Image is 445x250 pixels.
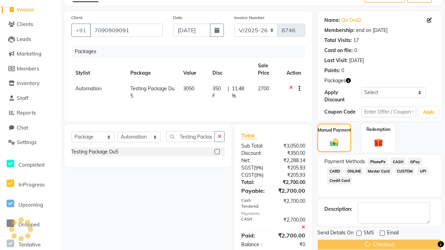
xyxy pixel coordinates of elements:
th: Package [126,58,179,81]
a: Invoice [2,6,59,14]
a: Clients [2,20,59,28]
span: | [228,85,229,100]
div: 0 [354,47,357,54]
div: 17 [353,37,359,44]
div: Discount: [236,150,273,157]
a: Leads [2,35,59,43]
div: ₹2,288.14 [273,157,310,164]
img: _gift.svg [371,137,386,148]
span: CARD [327,167,342,175]
div: ₹205.93 [273,164,310,172]
div: Payable: [236,186,273,195]
span: CGST [241,172,254,178]
span: Settings [17,139,37,145]
span: Master Card [366,167,392,175]
div: Cash Tendered: [236,198,273,209]
div: Coupon Code [324,108,361,116]
label: Invoice Number [234,15,265,21]
input: Enter Offer / Coupon Code [361,107,416,117]
div: Card on file: [324,47,353,54]
div: ₹2,700.00 [273,231,310,240]
a: Staff [2,94,59,102]
div: end on [DATE] [356,27,388,34]
span: Leads [17,36,31,42]
button: +91 [71,24,91,37]
span: Send Details On [317,229,354,238]
label: Date [173,15,183,21]
div: ₹2,700.00 [273,198,310,209]
span: Completed [18,161,44,168]
span: Packages [324,77,346,84]
div: [DATE] [349,57,364,64]
div: Testing Package Du5 [71,148,118,156]
th: Value [179,58,208,81]
div: Total Visits: [324,37,352,44]
div: Points: [324,67,340,74]
a: Inventory [2,80,59,87]
div: ( ) [236,164,273,172]
span: 11.48 % [232,85,250,100]
input: Search by Name/Mobile/Email/Code [90,24,163,37]
span: Inventory [17,80,40,86]
span: CUSTOM [395,167,415,175]
span: 3050 [183,85,194,92]
div: ₹3,050.00 [273,142,310,150]
div: Total: [236,179,273,186]
div: Apply Discount [324,89,361,103]
div: Net: [236,157,273,164]
span: UPI [418,167,428,175]
button: Apply [419,107,439,117]
div: Balance : [236,241,273,248]
span: PhonePe [368,158,388,166]
a: Marketing [2,50,59,58]
span: Marketing [17,50,41,57]
span: Credit Card [327,176,352,184]
div: ₹350.00 [273,150,310,157]
img: _cash.svg [327,137,341,147]
span: Clients [17,21,33,27]
div: 0 [341,67,344,74]
th: Action [282,58,305,81]
a: Reports [2,109,59,117]
span: Staff [17,95,29,101]
span: GPay [408,158,422,166]
th: Sale Price [254,58,282,81]
div: ₹2,700.00 [273,179,310,186]
div: Name: [324,17,340,24]
div: Paid: [236,231,273,240]
div: Membership: [324,27,355,34]
div: Description: [324,206,352,213]
span: CASH [390,158,405,166]
span: Testing Package Du5 [130,85,175,99]
a: Settings [2,139,59,147]
label: Client [71,15,82,21]
span: Email [387,229,399,238]
th: Stylist [71,58,126,81]
span: Members [17,65,39,72]
div: ₹0 [273,241,310,248]
div: CASH [236,216,273,231]
th: Disc [208,58,254,81]
span: SGST [241,165,254,171]
div: ₹205.93 [273,172,310,179]
div: Last Visit: [324,57,348,64]
a: Qa Dnd2 [341,17,361,24]
span: Automation [75,85,102,92]
span: Tentative [18,241,41,248]
span: Total [241,132,257,139]
a: Chat [2,124,59,132]
a: Members [2,65,59,73]
div: ₹2,700.00 [273,186,310,195]
span: 2700 [258,85,269,92]
span: SMS [364,229,374,238]
div: ( ) [236,172,273,179]
div: Packages [72,45,310,58]
label: Redemption [366,126,390,133]
span: Payment Methods [324,158,365,165]
span: InProgress [18,181,44,188]
label: Manual Payment [318,127,351,133]
span: 9% [256,172,262,178]
span: 9% [255,165,262,170]
div: Sub Total: [236,142,273,150]
span: Invoice [17,6,34,13]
